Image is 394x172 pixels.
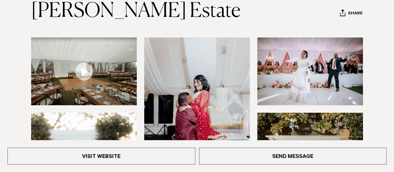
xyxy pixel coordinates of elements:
[7,148,195,165] a: Visit Website
[257,37,363,105] img: Wedding couple dancing in marquee
[31,1,240,21] a: [PERSON_NAME] Estate
[339,9,363,18] button: Share
[199,148,387,165] a: Send Message
[348,11,363,17] span: Share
